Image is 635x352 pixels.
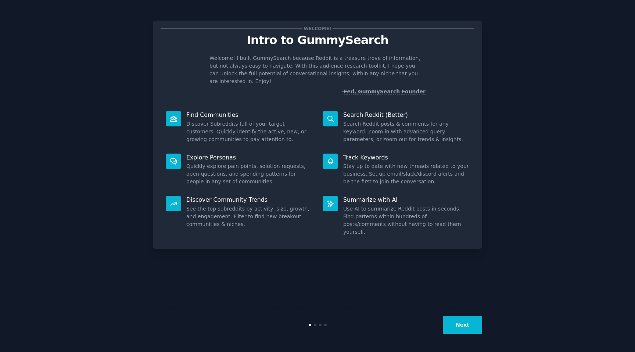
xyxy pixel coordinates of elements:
dd: Discover Subreddits full of your target customers. Quickly identify the active, new, or growing c... [186,120,312,143]
p: Track Keywords [343,154,469,161]
span: Welcome! [302,25,333,32]
p: Discover Community Trends [186,196,312,204]
p: Search Reddit (Better) [343,111,469,119]
p: Intro to GummySearch [161,34,474,47]
p: Welcome! I built GummySearch because Reddit is a treasure trove of information, but not always ea... [209,54,426,85]
dd: Quickly explore pain points, solution requests, open questions, and spending patterns for people ... [186,162,312,186]
p: Summarize with AI [343,196,469,204]
a: Fed, GummySearch Founder [344,89,426,95]
div: - [342,88,426,96]
dd: Stay up to date with new threads related to your business. Set up email/slack/discord alerts and ... [343,162,469,186]
p: Find Communities [186,111,312,119]
dd: Use AI to summarize Reddit posts in seconds. Find patterns within hundreds of posts/comments with... [343,205,469,236]
dd: Search Reddit posts & comments for any keyword. Zoom in with advanced query parameters, or zoom o... [343,120,469,143]
p: Explore Personas [186,154,312,161]
button: Next [443,316,482,334]
dd: See the top subreddits by activity, size, growth, and engagement. Filter to find new breakout com... [186,205,312,228]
